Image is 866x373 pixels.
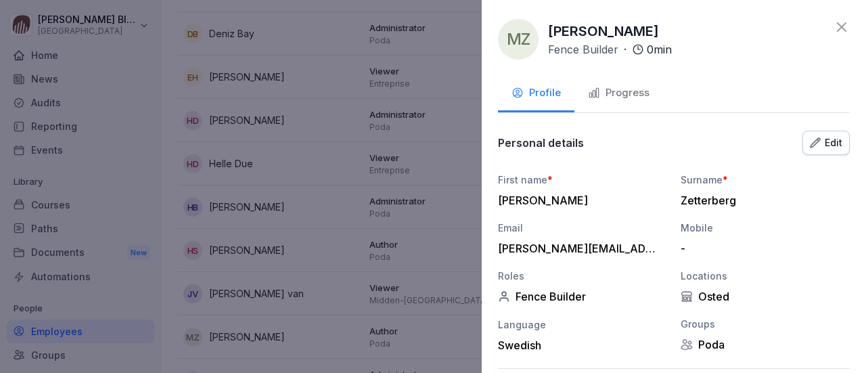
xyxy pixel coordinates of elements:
[548,21,659,41] p: [PERSON_NAME]
[511,85,561,101] div: Profile
[681,194,843,207] div: Zetterberg
[548,41,618,58] p: Fence Builder
[647,41,672,58] p: 0 min
[498,221,667,235] div: Email
[574,76,663,112] button: Progress
[498,194,660,207] div: [PERSON_NAME]
[498,242,660,255] div: [PERSON_NAME][EMAIL_ADDRESS][DOMAIN_NAME]
[498,76,574,112] button: Profile
[498,338,667,352] div: Swedish
[498,290,667,303] div: Fence Builder
[802,131,850,155] button: Edit
[810,135,842,150] div: Edit
[681,173,850,187] div: Surname
[498,269,667,283] div: Roles
[681,290,850,303] div: Osted
[498,317,667,332] div: Language
[681,269,850,283] div: Locations
[681,338,850,351] div: Poda
[548,41,672,58] div: ·
[498,173,667,187] div: First name
[498,136,584,150] p: Personal details
[498,19,539,60] div: MZ
[681,242,843,255] div: -
[681,221,850,235] div: Mobile
[588,85,649,101] div: Progress
[681,317,850,331] div: Groups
